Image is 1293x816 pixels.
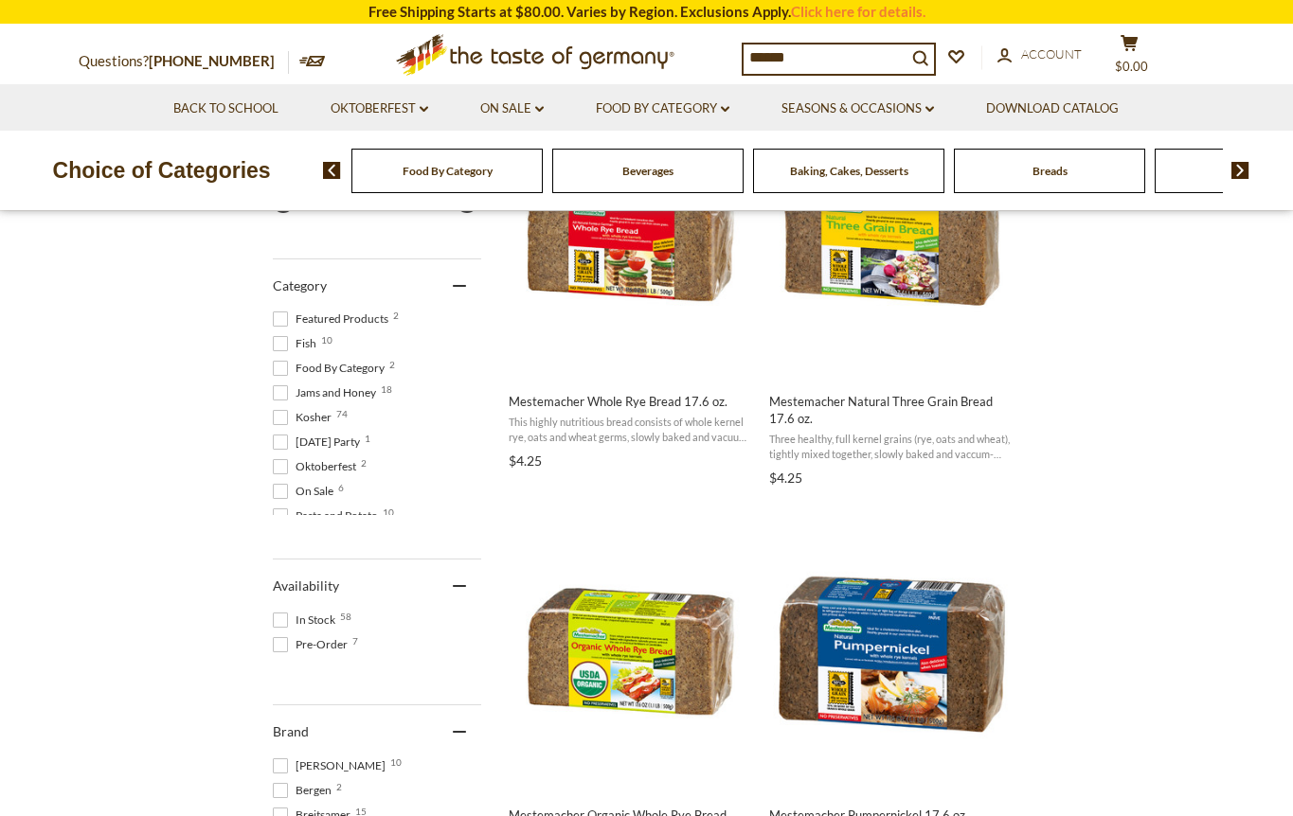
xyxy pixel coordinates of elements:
span: Availability [273,577,339,594]
a: Click here for details. [791,3,925,20]
span: Pasta and Potato [273,507,384,524]
span: On Sale [273,483,339,500]
span: Pre-Order [273,636,353,653]
span: 58 [340,612,351,621]
span: 7 [352,636,358,646]
span: 2 [393,310,399,320]
span: [DATE] Party [273,434,366,451]
span: Mestemacher Natural Three Grain Bread 17.6 oz. [769,393,1015,427]
span: Account [1021,46,1082,62]
span: 10 [383,507,394,517]
span: Mestemacher Whole Rye Bread 17.6 oz. [509,393,754,410]
span: This highly nutritious bread consists of whole kernel rye, oats and wheat germs, slowly baked and... [509,415,754,444]
a: Food By Category [596,98,729,119]
span: 2 [389,360,395,369]
span: 10 [390,757,402,767]
span: 74 [336,409,348,418]
span: [PERSON_NAME] [273,757,391,774]
span: $4.25 [769,470,802,486]
img: Mestemacher Pumpernickel [766,524,1017,775]
a: Account [997,44,1082,65]
img: previous arrow [323,162,341,179]
span: 2 [336,782,342,791]
span: 1 [365,434,370,443]
span: $0.00 [1115,59,1148,74]
span: Food By Category [273,360,390,377]
span: $4.25 [509,452,542,469]
img: next arrow [1231,162,1249,179]
a: [PHONE_NUMBER] [149,52,275,69]
span: Jams and Honey [273,384,382,401]
span: 6 [338,483,344,492]
a: Mestemacher Whole Rye Bread 17.6 oz. [506,95,757,475]
span: Three healthy, full kernel grains (rye, oats and wheat), tightly mixed together, slowly baked and... [769,432,1015,461]
a: Food By Category [403,164,493,178]
a: Mestemacher Natural Three Grain Bread 17.6 oz. [766,95,1017,492]
img: Mestemacher Natural Three Grain Bread [766,112,1017,363]
span: Oktoberfest [273,458,362,475]
span: Featured Products [273,310,394,328]
span: Brand [273,723,309,739]
a: Seasons & Occasions [781,98,934,119]
a: On Sale [480,98,544,119]
span: Bergen [273,782,337,799]
span: Kosher [273,409,337,426]
img: Mestemacher Organic Natural Whole Rye [506,524,757,775]
span: Category [273,277,327,293]
span: 18 [381,384,392,394]
span: In Stock [273,612,341,629]
a: Back to School [173,98,278,119]
span: 2 [361,458,367,468]
a: Oktoberfest [331,98,428,119]
span: 15 [355,807,367,816]
span: Fish [273,335,322,352]
button: $0.00 [1102,34,1158,81]
a: Beverages [622,164,673,178]
a: Baking, Cakes, Desserts [790,164,908,178]
p: Questions? [79,49,289,74]
span: 10 [321,335,332,345]
a: Download Catalog [986,98,1119,119]
img: Mestemacher Whole Rye Bread 17.6 oz. [506,112,757,363]
a: Breads [1033,164,1068,178]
